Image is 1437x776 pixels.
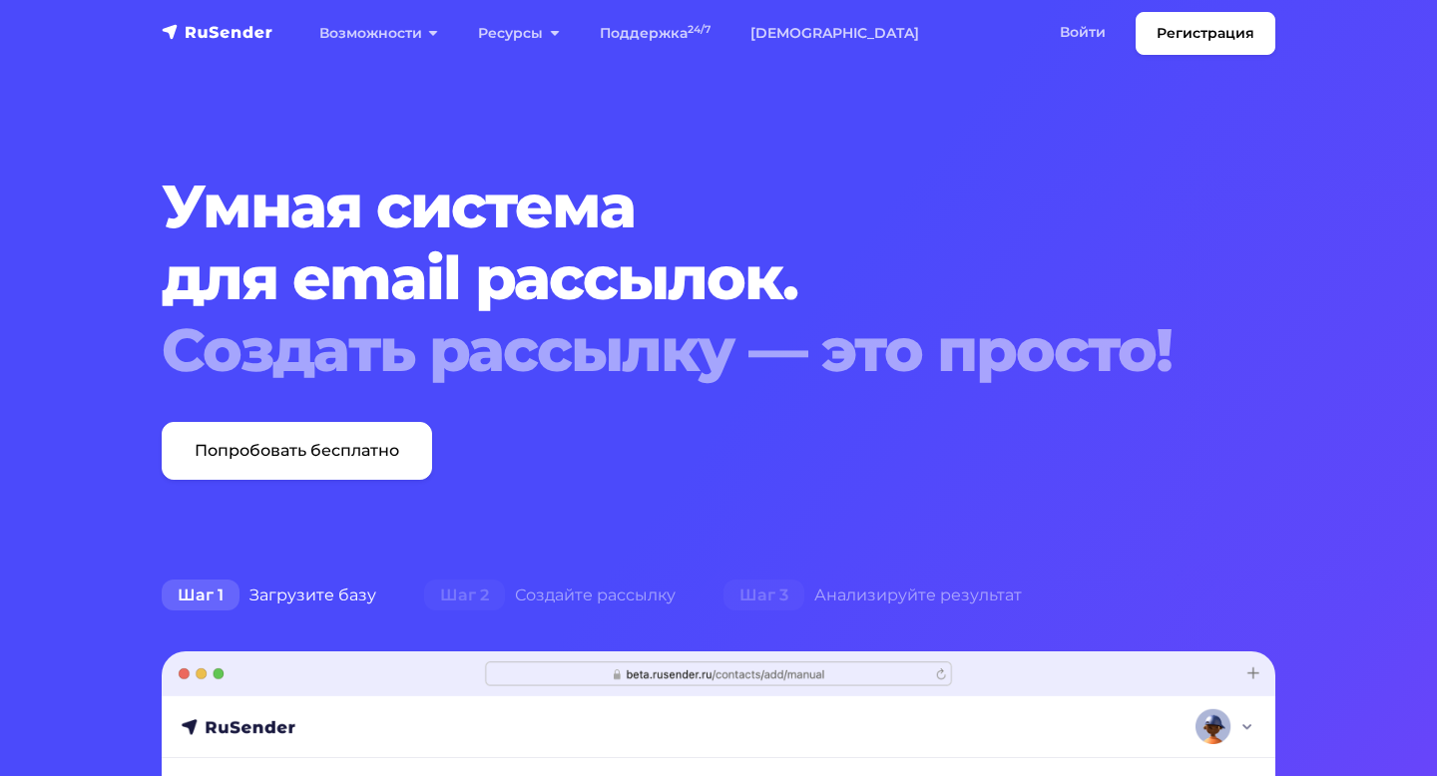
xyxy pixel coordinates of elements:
[162,580,239,611] span: Шаг 1
[400,576,700,615] div: Создайте рассылку
[723,580,804,611] span: Шаг 3
[730,13,939,54] a: [DEMOGRAPHIC_DATA]
[162,171,1181,386] h1: Умная система для email рассылок.
[162,422,432,480] a: Попробовать бесплатно
[162,314,1181,386] div: Создать рассылку — это просто!
[700,576,1046,615] div: Анализируйте результат
[1040,12,1126,53] a: Войти
[424,580,505,611] span: Шаг 2
[688,23,711,36] sup: 24/7
[299,13,458,54] a: Возможности
[138,576,400,615] div: Загрузите базу
[580,13,730,54] a: Поддержка24/7
[162,22,273,42] img: RuSender
[1136,12,1275,55] a: Регистрация
[458,13,579,54] a: Ресурсы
